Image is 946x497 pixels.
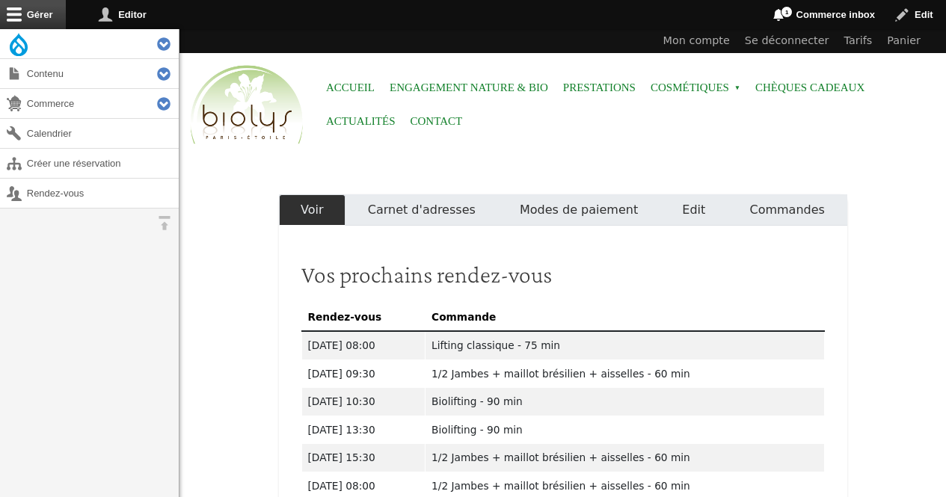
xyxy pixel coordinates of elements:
[308,368,375,380] time: [DATE] 09:30
[651,71,740,105] span: Cosmétiques
[308,339,375,351] time: [DATE] 08:00
[426,303,824,331] th: Commande
[326,105,396,138] a: Actualités
[426,388,824,416] td: Biolifting - 90 min
[301,260,825,288] h2: Vos prochains rendez-vous
[411,105,463,138] a: Contact
[563,71,636,105] a: Prestations
[308,480,375,492] time: [DATE] 08:00
[660,194,728,226] a: Edit
[656,29,737,53] a: Mon compte
[308,424,375,436] time: [DATE] 13:30
[426,331,824,359] td: Lifting classique - 75 min
[781,6,793,18] span: 1
[734,85,740,91] span: »
[426,359,824,388] td: 1/2 Jambes + maillot brésilien + aisselles - 60 min
[150,209,179,238] button: Orientation horizontale
[187,63,307,148] img: Accueil
[326,71,375,105] a: Accueil
[728,194,847,226] a: Commandes
[345,194,497,226] a: Carnet d'adresses
[179,29,946,157] header: Entête du site
[837,29,880,53] a: Tarifs
[755,71,864,105] a: Chèques cadeaux
[308,395,375,407] time: [DATE] 10:30
[279,194,847,226] nav: Onglets
[308,451,375,463] time: [DATE] 15:30
[497,194,660,226] a: Modes de paiement
[737,29,837,53] a: Se déconnecter
[426,444,824,472] td: 1/2 Jambes + maillot brésilien + aisselles - 60 min
[301,303,426,331] th: Rendez-vous
[279,194,346,226] a: Voir
[426,416,824,444] td: Biolifting - 90 min
[879,29,928,53] a: Panier
[390,71,548,105] a: Engagement Nature & Bio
